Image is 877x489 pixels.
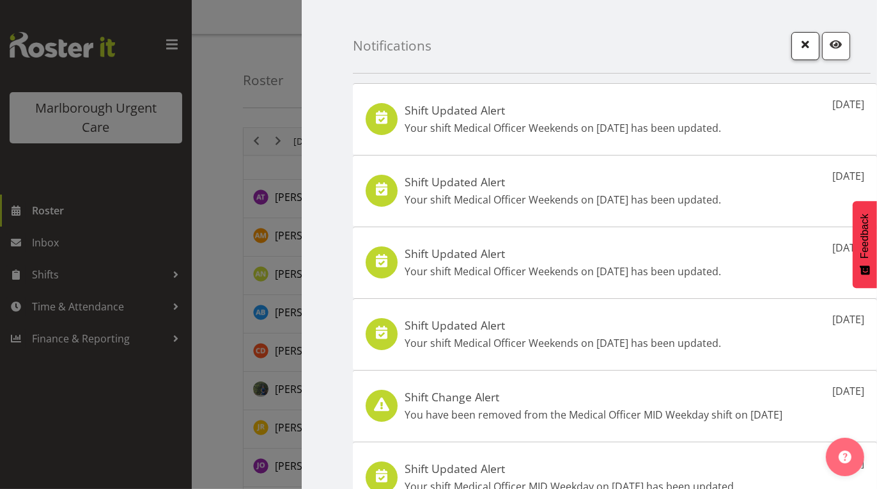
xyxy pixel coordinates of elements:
[405,264,721,279] p: Your shift Medical Officer Weekends on [DATE] has been updated.
[405,175,721,189] h5: Shift Updated Alert
[405,407,782,422] p: You have been removed from the Medical Officer MID Weekday shift on [DATE]
[859,214,871,259] span: Feedback
[405,461,736,476] h5: Shift Updated Alert
[405,318,721,332] h5: Shift Updated Alert
[405,103,721,117] h5: Shift Updated Alert
[405,120,721,136] p: Your shift Medical Officer Weekends on [DATE] has been updated.
[405,390,782,404] h5: Shift Change Alert
[405,246,721,261] h5: Shift Updated Alert
[853,201,877,288] button: Feedback - Show survey
[353,38,431,53] h4: Notifications
[832,383,864,399] p: [DATE]
[832,240,864,255] p: [DATE]
[832,168,864,184] p: [DATE]
[839,451,851,463] img: help-xxl-2.png
[405,335,721,351] p: Your shift Medical Officer Weekends on [DATE] has been updated.
[832,312,864,327] p: [DATE]
[822,32,850,60] button: Mark as read
[405,192,721,207] p: Your shift Medical Officer Weekends on [DATE] has been updated.
[791,32,819,60] button: Close
[832,97,864,112] p: [DATE]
